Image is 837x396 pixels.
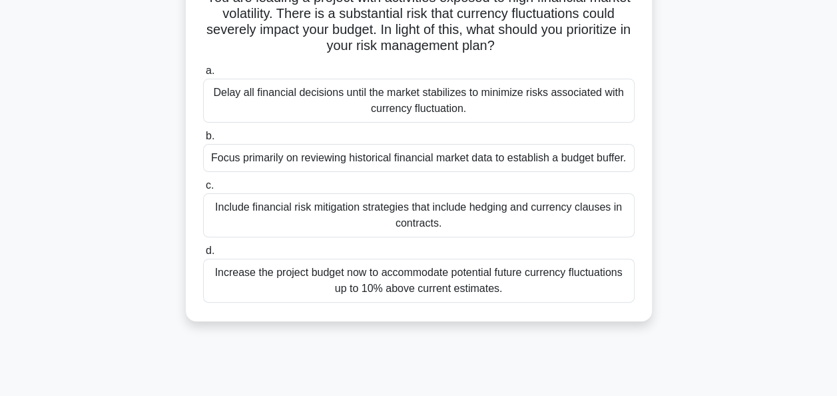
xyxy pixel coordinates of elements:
[206,65,214,76] span: a.
[203,193,635,237] div: Include financial risk mitigation strategies that include hedging and currency clauses in contracts.
[206,130,214,141] span: b.
[203,144,635,172] div: Focus primarily on reviewing historical financial market data to establish a budget buffer.
[203,259,635,303] div: Increase the project budget now to accommodate potential future currency fluctuations up to 10% a...
[206,179,214,191] span: c.
[206,245,214,256] span: d.
[203,79,635,123] div: Delay all financial decisions until the market stabilizes to minimize risks associated with curre...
